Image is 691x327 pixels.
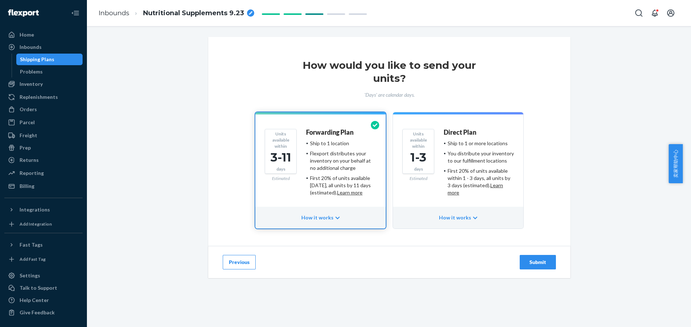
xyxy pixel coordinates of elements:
[20,93,58,101] div: Replenishments
[295,59,483,85] h2: How would you like to send your units?
[20,169,44,177] div: Reporting
[20,106,37,113] div: Orders
[448,167,514,196] div: First 20% of units available within 1 - 3 days, all units by 3 days (estimated).
[99,9,129,17] a: Inbounds
[669,144,683,183] button: 卖家帮助中心
[448,150,514,164] div: You distribute your inventory to our fulfillment locations
[4,117,83,128] a: Parcel
[20,68,43,75] div: Problems
[16,66,83,77] a: Problems
[255,207,386,229] div: How it works
[20,272,40,279] div: Settings
[526,259,550,266] div: Submit
[393,207,523,229] div: How it works
[448,182,503,196] a: Learn more
[406,149,431,166] div: 1-3
[20,80,43,88] div: Inventory
[268,149,293,166] div: 3-11
[4,253,83,265] a: Add Fast Tag
[16,54,83,65] a: Shipping Plans
[265,129,297,174] div: Units available within days
[448,140,508,147] div: Ship to 1 or more locations
[310,175,376,196] div: First 20% of units available [DATE], all units by 11 days (estimated).
[4,294,83,306] a: Help Center
[4,29,83,41] a: Home
[20,221,52,227] div: Add Integration
[20,206,50,213] div: Integrations
[4,130,83,141] a: Freight
[4,270,83,281] a: Settings
[20,56,54,63] div: Shipping Plans
[68,6,83,20] button: Close Navigation
[20,309,55,316] div: Give Feedback
[632,6,646,20] button: Open Search Box
[364,92,415,98] span: 'Days' are calendar days.
[20,132,37,139] div: Freight
[223,255,256,269] button: Previous
[143,9,244,18] span: Nutritional Supplements 9.23
[663,6,678,20] button: Open account menu
[20,183,34,190] div: Billing
[20,241,43,248] div: Fast Tags
[648,6,662,20] button: Open notifications
[4,307,83,318] button: Give Feedback
[4,104,83,115] a: Orders
[337,189,363,196] a: Learn more
[20,119,35,126] div: Parcel
[444,129,476,136] h4: Direct Plan
[8,9,39,17] img: Flexport logo
[4,91,83,103] a: Replenishments
[272,176,290,181] span: Estimated
[4,239,83,251] button: Fast Tags
[310,150,376,172] div: Flexport distributes your inventory on your behalf at no additional charge
[4,41,83,53] a: Inbounds
[20,297,49,304] div: Help Center
[4,78,83,90] a: Inventory
[402,129,434,174] div: Units available within days
[255,112,386,229] button: Units available within3-11daysEstimatedForwarding PlanShip to 1 locationFlexport distributes your...
[310,140,349,147] div: Ship to 1 location
[520,255,556,269] button: Submit
[4,167,83,179] a: Reporting
[306,129,353,136] h4: Forwarding Plan
[20,284,57,292] div: Talk to Support
[4,154,83,166] a: Returns
[20,156,39,164] div: Returns
[20,31,34,38] div: Home
[4,142,83,154] a: Prep
[4,282,83,294] a: Talk to Support
[93,3,260,24] ol: breadcrumbs
[20,256,46,262] div: Add Fast Tag
[20,144,31,151] div: Prep
[410,176,427,181] span: Estimated
[4,180,83,192] a: Billing
[393,112,523,229] button: Units available within1-3daysEstimatedDirect PlanShip to 1 or more locationsYou distribute your i...
[20,43,42,51] div: Inbounds
[4,218,83,230] a: Add Integration
[4,204,83,215] button: Integrations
